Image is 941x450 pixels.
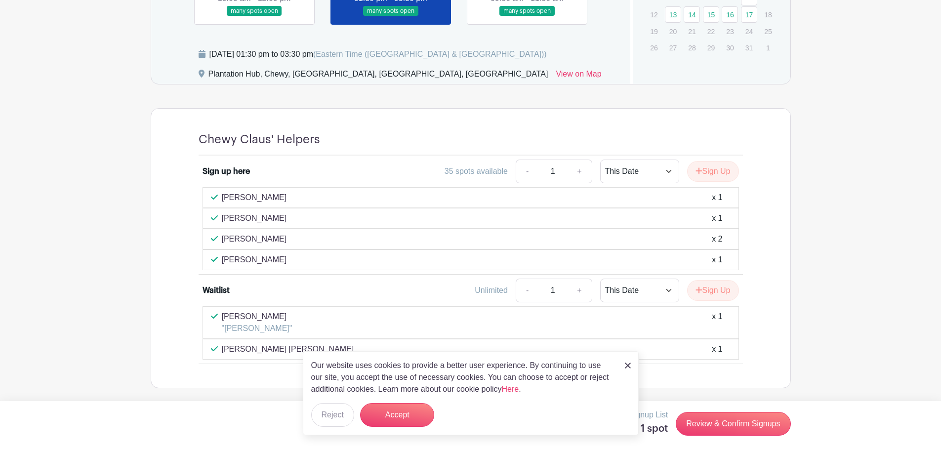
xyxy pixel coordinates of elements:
div: Unlimited [475,285,508,296]
p: [PERSON_NAME] [222,192,287,204]
div: x 2 [712,233,722,245]
div: x 1 [712,212,722,224]
a: View on Map [556,68,601,84]
p: Our website uses cookies to provide a better user experience. By continuing to use our site, you ... [311,360,614,395]
p: "[PERSON_NAME]" [222,323,292,334]
p: 29 [703,40,719,55]
p: [PERSON_NAME] [222,254,287,266]
p: 27 [665,40,681,55]
a: Review & Confirm Signups [676,412,790,436]
div: x 1 [712,192,722,204]
a: 14 [684,6,700,23]
div: [DATE] 01:30 pm to 03:30 pm [209,48,547,60]
a: - [516,279,538,302]
div: Sign up here [203,165,250,177]
p: 18 [760,7,776,22]
button: Accept [360,403,434,427]
p: [PERSON_NAME] [222,233,287,245]
button: Reject [311,403,354,427]
button: Sign Up [687,161,739,182]
span: (Eastern Time ([GEOGRAPHIC_DATA] & [GEOGRAPHIC_DATA])) [313,50,547,58]
p: 30 [722,40,738,55]
div: Plantation Hub, Chewy, [GEOGRAPHIC_DATA], [GEOGRAPHIC_DATA], [GEOGRAPHIC_DATA] [208,68,548,84]
p: 21 [684,24,700,39]
p: 28 [684,40,700,55]
div: x 1 [712,343,722,355]
p: [PERSON_NAME] [PERSON_NAME] [222,343,354,355]
p: 22 [703,24,719,39]
a: 17 [741,6,757,23]
img: close_button-5f87c8562297e5c2d7936805f587ecaba9071eb48480494691a3f1689db116b3.svg [625,363,631,368]
p: 1 [760,40,776,55]
p: 26 [646,40,662,55]
button: Sign Up [687,280,739,301]
p: Signup List [629,409,668,421]
p: 24 [741,24,757,39]
a: - [516,160,538,183]
h4: Chewy Claus' Helpers [199,132,320,147]
div: 35 spots available [445,165,508,177]
h5: 1 spot [629,423,668,435]
div: x 1 [712,254,722,266]
p: [PERSON_NAME] [222,311,292,323]
a: + [567,160,592,183]
a: 13 [665,6,681,23]
a: 16 [722,6,738,23]
a: Here [502,385,519,393]
p: 23 [722,24,738,39]
p: 31 [741,40,757,55]
a: 15 [703,6,719,23]
p: 25 [760,24,776,39]
p: 19 [646,24,662,39]
div: Waitlist [203,285,230,296]
p: [PERSON_NAME] [222,212,287,224]
a: + [567,279,592,302]
div: x 1 [712,311,722,334]
p: 20 [665,24,681,39]
p: 12 [646,7,662,22]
